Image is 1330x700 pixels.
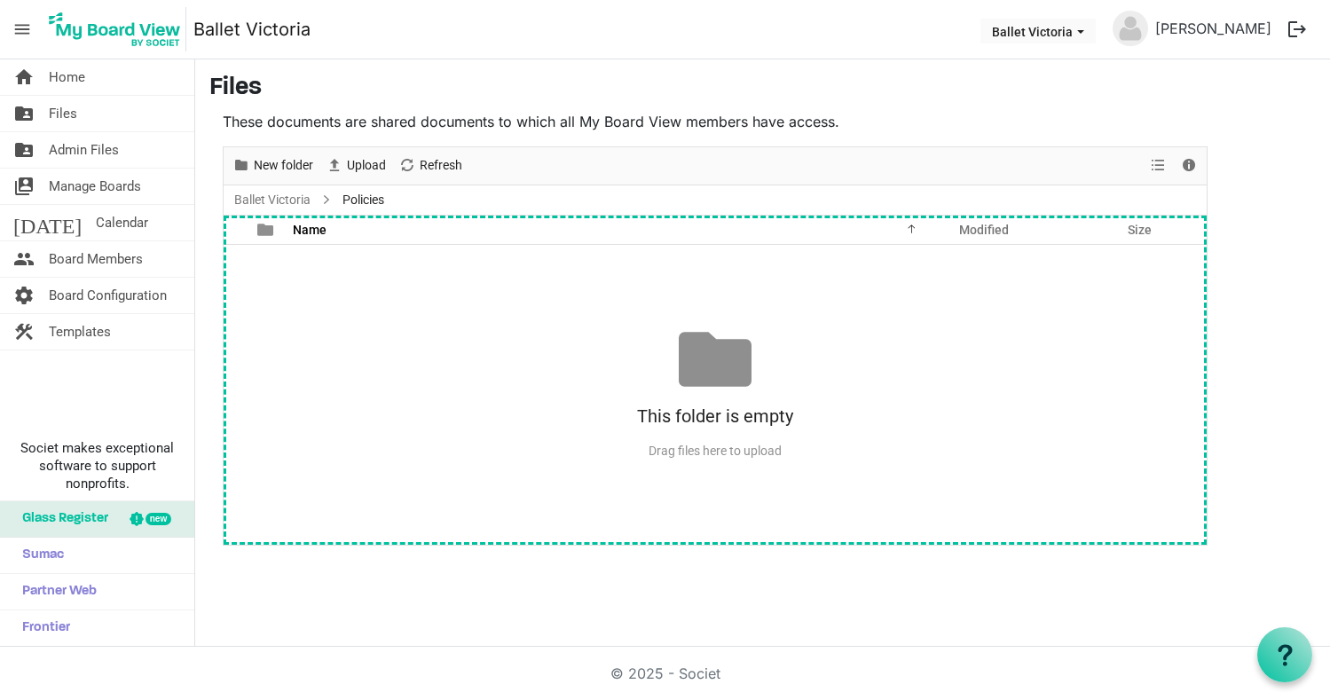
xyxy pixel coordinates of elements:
[13,205,82,240] span: [DATE]
[13,96,35,131] span: folder_shared
[1279,11,1316,48] button: logout
[8,439,186,492] span: Societ makes exceptional software to support nonprofits.
[49,59,85,95] span: Home
[13,169,35,204] span: switch_account
[13,538,64,573] span: Sumac
[49,96,77,131] span: Files
[1144,147,1174,185] div: View
[49,241,143,277] span: Board Members
[1177,154,1201,177] button: Details
[13,59,35,95] span: home
[146,513,171,525] div: new
[323,154,390,177] button: Upload
[13,574,97,610] span: Partner Web
[226,147,319,185] div: New folder
[209,74,1316,104] h3: Files
[252,154,315,177] span: New folder
[1174,147,1204,185] div: Details
[1148,11,1279,46] a: [PERSON_NAME]
[610,665,720,682] a: © 2025 - Societ
[959,223,1009,237] span: Modified
[1128,223,1152,237] span: Size
[224,396,1207,437] div: This folder is empty
[396,154,466,177] button: Refresh
[13,610,70,646] span: Frontier
[1147,154,1169,177] button: View dropdownbutton
[223,111,1208,132] p: These documents are shared documents to which all My Board View members have access.
[193,12,311,47] a: Ballet Victoria
[96,205,148,240] span: Calendar
[1113,11,1148,46] img: no-profile-picture.svg
[339,189,388,211] span: Policies
[13,501,108,537] span: Glass Register
[293,223,327,237] span: Name
[230,154,317,177] button: New folder
[392,147,468,185] div: Refresh
[43,7,193,51] a: My Board View Logo
[49,132,119,168] span: Admin Files
[13,314,35,350] span: construction
[5,12,39,46] span: menu
[13,278,35,313] span: settings
[43,7,186,51] img: My Board View Logo
[49,314,111,350] span: Templates
[319,147,392,185] div: Upload
[49,169,141,204] span: Manage Boards
[980,19,1096,43] button: Ballet Victoria dropdownbutton
[231,189,314,211] a: Ballet Victoria
[345,154,388,177] span: Upload
[13,132,35,168] span: folder_shared
[49,278,167,313] span: Board Configuration
[418,154,464,177] span: Refresh
[13,241,35,277] span: people
[224,437,1207,466] div: Drag files here to upload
